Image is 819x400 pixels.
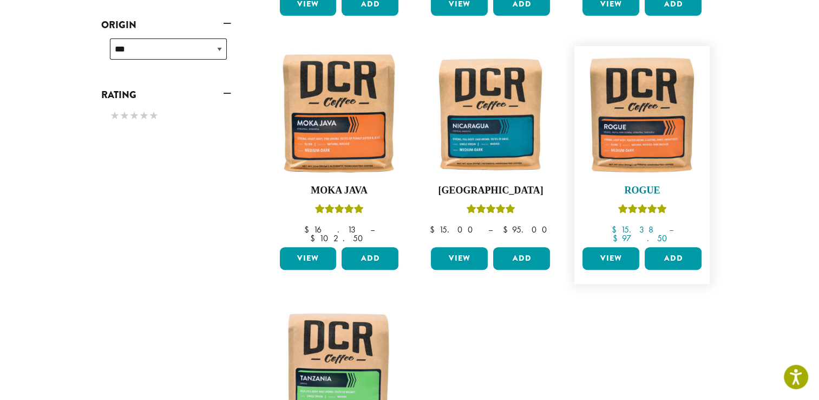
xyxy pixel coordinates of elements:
div: Origin [101,34,231,73]
a: Moka JavaRated 5.00 out of 5 [277,51,402,243]
h4: [GEOGRAPHIC_DATA] [428,185,553,197]
a: Rating [101,86,231,104]
button: Add [493,247,550,270]
a: View [431,247,488,270]
img: Rogue-12oz-300x300.jpg [580,51,704,176]
div: Rated 5.00 out of 5 [466,203,515,219]
span: ★ [139,108,149,124]
span: $ [611,224,620,235]
img: Moka-Java-12oz-300x300.jpg [277,51,401,176]
span: ★ [110,108,120,124]
span: ★ [120,108,129,124]
a: [GEOGRAPHIC_DATA]Rated 5.00 out of 5 [428,51,553,243]
h4: Rogue [580,185,704,197]
span: $ [304,224,313,235]
span: $ [310,233,319,244]
img: Nicaragua-12oz-300x300.jpg [428,51,553,176]
span: – [370,224,374,235]
a: View [582,247,639,270]
span: $ [429,224,438,235]
bdi: 15.00 [429,224,477,235]
button: Add [342,247,398,270]
a: RogueRated 5.00 out of 5 [580,51,704,243]
bdi: 95.00 [502,224,552,235]
span: – [669,224,673,235]
h4: Moka Java [277,185,402,197]
bdi: 97.50 [612,233,672,244]
span: – [488,224,492,235]
bdi: 102.50 [310,233,368,244]
a: View [280,247,337,270]
div: Rated 5.00 out of 5 [618,203,666,219]
div: Rated 5.00 out of 5 [315,203,363,219]
bdi: 16.13 [304,224,359,235]
span: ★ [129,108,139,124]
a: Origin [101,16,231,34]
span: $ [612,233,621,244]
span: $ [502,224,512,235]
span: ★ [149,108,159,124]
div: Rating [101,104,231,129]
bdi: 15.38 [611,224,658,235]
button: Add [645,247,702,270]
